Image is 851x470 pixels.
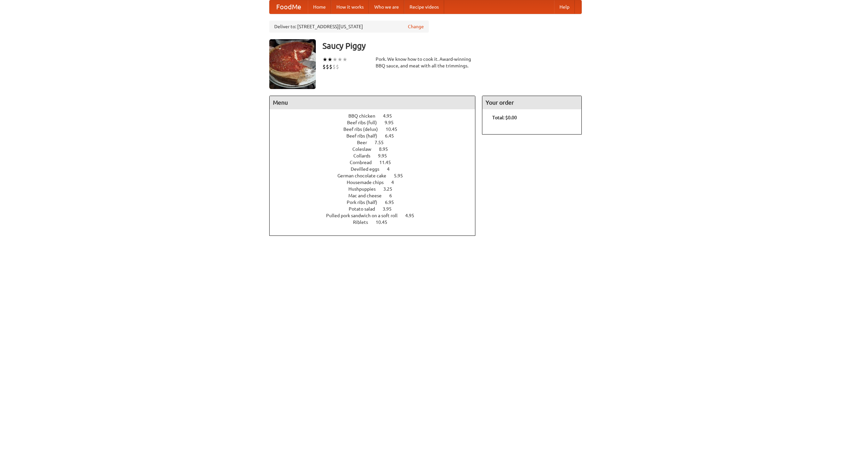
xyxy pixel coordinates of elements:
span: 6.95 [385,200,401,205]
span: 4.95 [405,213,421,218]
span: Beer [357,140,374,145]
a: Pulled pork sandwich on a soft roll 4.95 [326,213,426,218]
a: Help [554,0,575,14]
a: Hushpuppies 3.25 [348,186,405,192]
a: Housemade chips 4 [347,180,406,185]
span: 9.95 [378,153,394,158]
span: Devilled eggs [351,166,386,172]
li: ★ [322,56,327,63]
a: Mac and cheese 6 [348,193,404,198]
div: Deliver to: [STREET_ADDRESS][US_STATE] [269,21,429,33]
li: $ [336,63,339,70]
span: 4 [387,166,396,172]
span: Cornbread [350,160,378,165]
span: 7.55 [375,140,390,145]
li: $ [326,63,329,70]
a: Beef ribs (full) 9.95 [347,120,406,125]
span: 9.95 [385,120,400,125]
li: $ [322,63,326,70]
span: Beef ribs (delux) [343,127,385,132]
span: Pork ribs (half) [347,200,384,205]
span: 4 [391,180,401,185]
a: Collards 9.95 [353,153,399,158]
span: Riblets [353,220,375,225]
a: Pork ribs (half) 6.95 [347,200,406,205]
a: Beef ribs (half) 6.45 [346,133,406,139]
a: Change [408,23,424,30]
span: Beef ribs (half) [346,133,384,139]
a: Recipe videos [404,0,444,14]
span: 10.45 [386,127,404,132]
h4: Your order [482,96,581,109]
span: 8.95 [379,146,395,152]
a: Cornbread 11.45 [350,160,403,165]
a: Potato salad 3.95 [349,206,404,212]
span: 3.95 [383,206,398,212]
a: Riblets 10.45 [353,220,400,225]
a: Home [308,0,331,14]
a: Who we are [369,0,404,14]
img: angular.jpg [269,39,316,89]
div: Pork. We know how to cook it. Award-winning BBQ sauce, and meat with all the trimmings. [376,56,475,69]
span: 3.25 [383,186,399,192]
li: ★ [337,56,342,63]
span: 10.45 [376,220,394,225]
span: 6 [389,193,399,198]
a: Beef ribs (delux) 10.45 [343,127,410,132]
h4: Menu [270,96,475,109]
a: How it works [331,0,369,14]
span: Mac and cheese [348,193,388,198]
span: Pulled pork sandwich on a soft roll [326,213,404,218]
span: Beef ribs (full) [347,120,384,125]
span: Potato salad [349,206,382,212]
span: BBQ chicken [348,113,382,119]
span: 4.95 [383,113,399,119]
span: 6.45 [385,133,401,139]
a: German chocolate cake 5.95 [337,173,415,178]
li: $ [329,63,332,70]
span: 5.95 [394,173,410,178]
li: $ [332,63,336,70]
a: Devilled eggs 4 [351,166,402,172]
a: FoodMe [270,0,308,14]
span: German chocolate cake [337,173,393,178]
a: Beer 7.55 [357,140,396,145]
li: ★ [332,56,337,63]
span: Collards [353,153,377,158]
b: Total: $0.00 [492,115,517,120]
a: Coleslaw 8.95 [352,146,400,152]
h3: Saucy Piggy [322,39,582,52]
span: Hushpuppies [348,186,382,192]
a: BBQ chicken 4.95 [348,113,404,119]
li: ★ [342,56,347,63]
li: ★ [327,56,332,63]
span: Housemade chips [347,180,390,185]
span: Coleslaw [352,146,378,152]
span: 11.45 [379,160,398,165]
